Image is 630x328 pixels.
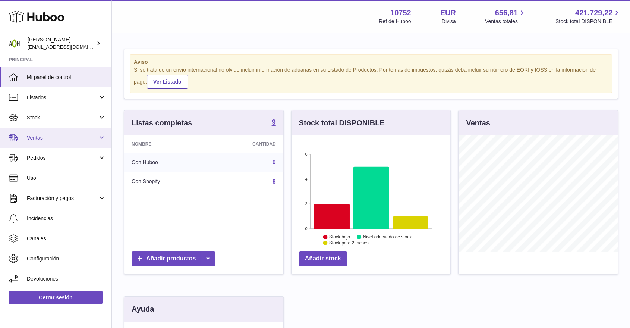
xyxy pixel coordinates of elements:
text: 6 [305,152,307,156]
text: Stock para 2 meses [329,240,369,246]
text: 0 [305,227,307,231]
text: 4 [305,177,307,181]
img: info@adaptohealue.com [9,38,20,49]
span: Listados [27,94,98,101]
span: Canales [27,235,106,242]
span: Pedidos [27,154,98,162]
strong: 9 [272,118,276,126]
strong: EUR [440,8,456,18]
text: 2 [305,202,307,206]
span: Stock total DISPONIBLE [555,18,621,25]
span: Ventas [27,134,98,141]
div: Divisa [442,18,456,25]
a: Cerrar sesión [9,291,103,304]
span: Stock [27,114,98,121]
h3: Stock total DISPONIBLE [299,118,385,128]
div: Ref de Huboo [379,18,411,25]
h3: Ventas [466,118,490,128]
text: Stock bajo [329,234,350,240]
th: Cantidad [209,135,283,153]
span: Devoluciones [27,275,106,282]
span: Uso [27,175,106,182]
a: 421.729,22 Stock total DISPONIBLE [555,8,621,25]
span: [EMAIL_ADDRESS][DOMAIN_NAME] [28,44,110,50]
td: Con Huboo [124,153,209,172]
a: Añadir productos [132,251,215,266]
a: 656,81 Ventas totales [485,8,526,25]
h3: Ayuda [132,304,154,314]
a: Añadir stock [299,251,347,266]
strong: 10752 [390,8,411,18]
span: Incidencias [27,215,106,222]
span: 656,81 [495,8,518,18]
a: 9 [273,159,276,165]
span: Mi panel de control [27,74,106,81]
span: Facturación y pagos [27,195,98,202]
span: 421.729,22 [575,8,612,18]
a: 9 [272,118,276,127]
a: 8 [273,178,276,185]
h3: Listas completas [132,118,192,128]
span: Ventas totales [485,18,526,25]
div: [PERSON_NAME] [28,36,95,50]
td: Con Shopify [124,172,209,191]
text: Nivel adecuado de stock [363,234,412,240]
th: Nombre [124,135,209,153]
a: Ver Listado [147,75,188,89]
strong: Aviso [134,59,608,66]
span: Configuración [27,255,106,262]
div: Si se trata de un envío internacional no olvide incluir información de aduanas en su Listado de P... [134,66,608,89]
